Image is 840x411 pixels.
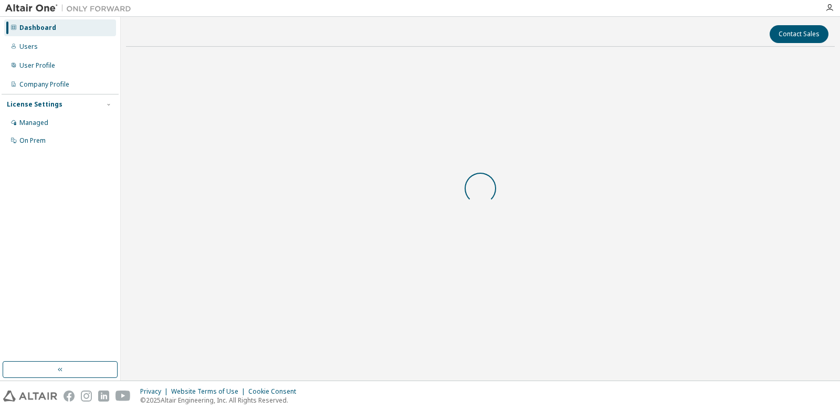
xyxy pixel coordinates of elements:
img: altair_logo.svg [3,391,57,402]
div: License Settings [7,100,62,109]
img: facebook.svg [64,391,75,402]
img: Altair One [5,3,136,14]
div: Dashboard [19,24,56,32]
button: Contact Sales [770,25,828,43]
div: On Prem [19,136,46,145]
div: Managed [19,119,48,127]
div: Cookie Consent [248,387,302,396]
div: User Profile [19,61,55,70]
p: © 2025 Altair Engineering, Inc. All Rights Reserved. [140,396,302,405]
div: Company Profile [19,80,69,89]
div: Website Terms of Use [171,387,248,396]
img: youtube.svg [115,391,131,402]
div: Privacy [140,387,171,396]
img: linkedin.svg [98,391,109,402]
div: Users [19,43,38,51]
img: instagram.svg [81,391,92,402]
